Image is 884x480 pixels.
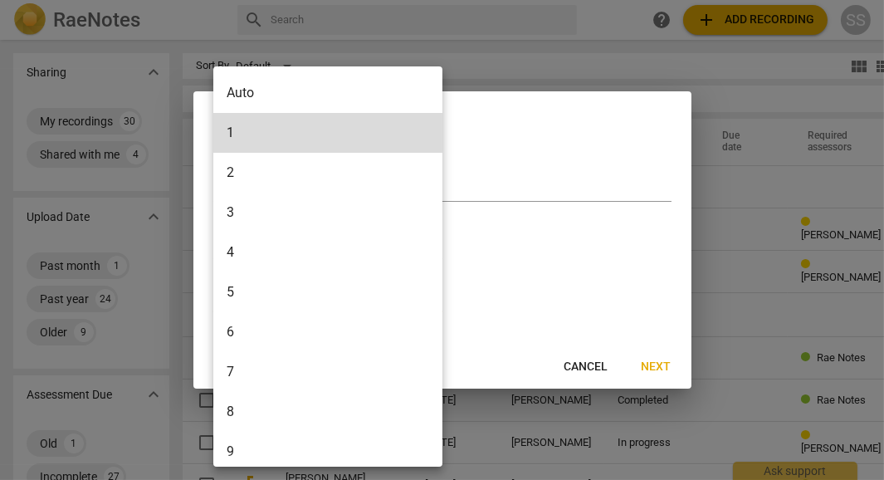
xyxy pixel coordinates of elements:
li: 8 [213,392,448,432]
li: 3 [213,193,448,233]
li: 5 [213,272,448,312]
li: 9 [213,432,448,472]
li: 4 [213,233,448,272]
li: 6 [213,312,448,352]
li: 7 [213,352,448,392]
li: Auto [213,73,448,113]
li: 1 [213,113,448,153]
li: 2 [213,153,448,193]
